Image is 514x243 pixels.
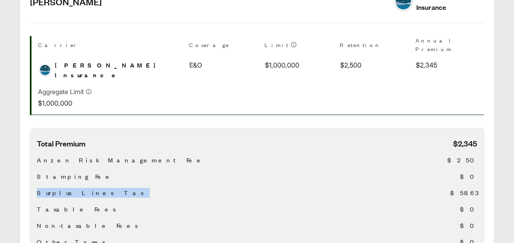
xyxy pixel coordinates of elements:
[37,138,85,148] span: Total Premium
[37,155,205,165] span: Anzen Risk Management Fee
[55,60,182,80] span: [PERSON_NAME] Insurance
[460,204,477,214] span: $0
[37,171,114,181] span: Stamping Fee
[37,188,143,198] span: Surplus Lines Tax
[460,171,477,181] span: $0
[189,60,202,70] span: E&O
[447,155,477,165] span: $250
[38,87,84,97] p: Aggregate Limit
[460,220,477,230] span: $0
[415,36,485,56] th: Annual Premium
[39,64,51,76] img: Vela Insurance logo
[265,60,299,70] span: $1,000,000
[37,204,119,214] span: Taxable Fees
[189,36,258,56] th: Coverage
[340,36,409,56] th: Retention
[265,36,334,56] th: Limit
[340,60,361,70] span: $2,500
[450,188,477,198] span: $58.63
[453,138,477,148] span: $2,345
[416,60,437,70] span: $2,345
[38,36,182,56] th: Carrier
[37,220,141,230] span: Non-taxable Fees
[38,98,92,108] p: $1,000,000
